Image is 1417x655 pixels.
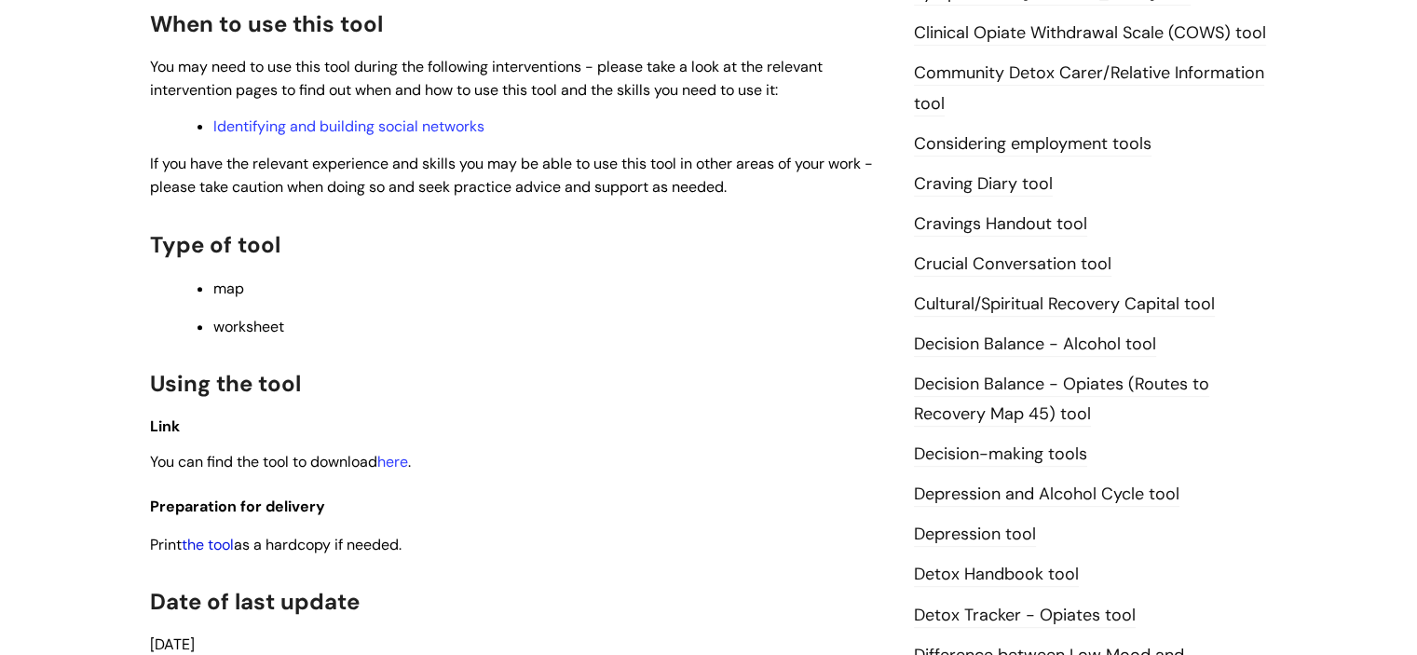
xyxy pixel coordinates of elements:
a: Depression and Alcohol Cycle tool [914,483,1179,507]
a: Crucial Conversation tool [914,252,1111,277]
a: Decision Balance - Alcohol tool [914,333,1156,357]
span: Print as a hardcopy if needed. [150,535,402,554]
a: Considering employment tools [914,132,1151,157]
a: Craving Diary tool [914,172,1053,197]
span: Using the tool [150,369,301,398]
span: If you have the relevant experience and skills you may be able to use this tool in other areas of... [150,154,873,197]
span: Date of last update [150,587,360,616]
a: Detox Handbook tool [914,563,1079,587]
a: Detox Tracker - Opiates tool [914,604,1136,628]
span: When to use this tool [150,9,383,38]
a: here [377,452,408,471]
span: Type of tool [150,230,280,259]
a: Decision Balance - Opiates (Routes to Recovery Map 45) tool [914,373,1209,427]
span: [DATE] [150,635,195,654]
span: You can find the tool to download . [150,452,411,471]
a: Decision-making tools [914,443,1087,467]
a: Depression tool [914,523,1036,547]
span: map [213,279,244,298]
a: Cravings Handout tool [914,212,1087,237]
a: Cultural/Spiritual Recovery Capital tool [914,293,1215,317]
a: Community Detox Carer/Relative Information tool [914,61,1264,116]
a: Clinical Opiate Withdrawal Scale (COWS) tool [914,21,1266,46]
span: Link [150,416,180,436]
span: Preparation for delivery [150,497,325,516]
a: Identifying and building social networks [213,116,484,136]
span: You may need to use this tool during the following interventions - please take a look at the rele... [150,57,823,100]
span: worksheet [213,317,284,336]
a: the tool [182,535,234,554]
